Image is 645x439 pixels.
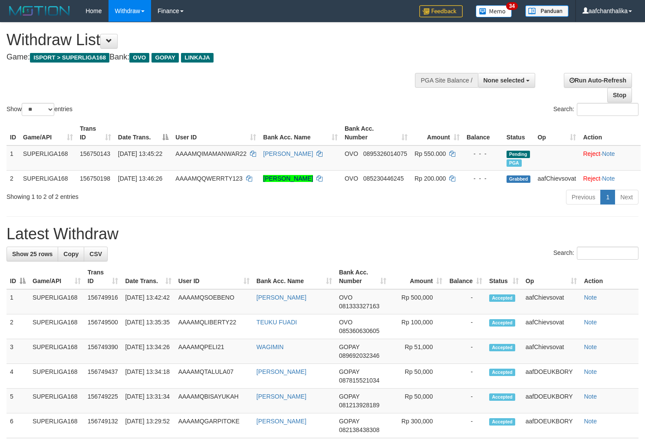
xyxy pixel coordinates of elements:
[7,364,29,389] td: 4
[522,314,581,339] td: aafChievsovat
[7,289,29,314] td: 1
[7,264,29,289] th: ID: activate to sort column descending
[580,264,638,289] th: Action
[115,121,172,145] th: Date Trans.: activate to sort column descending
[84,389,122,413] td: 156749225
[151,53,179,63] span: GOPAY
[118,175,162,182] span: [DATE] 13:46:26
[415,175,446,182] span: Rp 200.000
[7,145,20,171] td: 1
[446,339,486,364] td: -
[419,5,463,17] img: Feedback.jpg
[175,150,247,157] span: AAAAMQIMAMANWAR22
[257,418,306,425] a: [PERSON_NAME]
[84,413,122,438] td: 156749132
[339,418,359,425] span: GOPAY
[7,53,421,62] h4: Game: Bank:
[489,369,515,376] span: Accepted
[507,159,522,167] span: Marked by aafsoumeymey
[583,150,600,157] a: Reject
[467,149,500,158] div: - - -
[339,377,379,384] span: Copy 087815521034 to clipboard
[607,88,632,102] a: Stop
[390,264,446,289] th: Amount: activate to sort column ascending
[345,175,358,182] span: OVO
[84,314,122,339] td: 156749500
[363,150,407,157] span: Copy 0895326014075 to clipboard
[489,294,515,302] span: Accepted
[7,4,72,17] img: MOTION_logo.png
[257,294,306,301] a: [PERSON_NAME]
[446,289,486,314] td: -
[257,393,306,400] a: [PERSON_NAME]
[390,314,446,339] td: Rp 100,000
[257,368,306,375] a: [PERSON_NAME]
[84,247,108,261] a: CSV
[579,145,641,171] td: ·
[122,314,174,339] td: [DATE] 13:35:35
[29,339,84,364] td: SUPERLIGA168
[446,413,486,438] td: -
[486,264,522,289] th: Status: activate to sort column ascending
[175,264,253,289] th: User ID: activate to sort column ascending
[122,364,174,389] td: [DATE] 13:34:18
[63,251,79,257] span: Copy
[257,343,283,350] a: WAGIMIN
[489,393,515,401] span: Accepted
[20,121,76,145] th: Game/API: activate to sort column ascending
[76,121,115,145] th: Trans ID: activate to sort column ascending
[80,175,110,182] span: 156750198
[584,418,597,425] a: Note
[122,339,174,364] td: [DATE] 13:34:26
[584,319,597,326] a: Note
[503,121,534,145] th: Status
[263,150,313,157] a: [PERSON_NAME]
[507,175,531,183] span: Grabbed
[7,170,20,186] td: 2
[390,289,446,314] td: Rp 500,000
[522,389,581,413] td: aafDOEUKBORY
[489,344,515,351] span: Accepted
[583,175,600,182] a: Reject
[525,5,569,17] img: panduan.png
[122,389,174,413] td: [DATE] 13:31:34
[7,339,29,364] td: 3
[584,368,597,375] a: Note
[257,319,297,326] a: TEUKU FUADI
[263,175,313,182] a: [PERSON_NAME]
[446,314,486,339] td: -
[29,314,84,339] td: SUPERLIGA168
[118,150,162,157] span: [DATE] 13:45:22
[30,53,109,63] span: ISPORT > SUPERLIGA168
[172,121,260,145] th: User ID: activate to sort column ascending
[339,426,379,433] span: Copy 082138438308 to clipboard
[175,339,253,364] td: AAAAMQPELI21
[415,150,446,157] span: Rp 550.000
[564,73,632,88] a: Run Auto-Refresh
[390,413,446,438] td: Rp 300,000
[336,264,390,289] th: Bank Acc. Number: activate to sort column ascending
[84,339,122,364] td: 156749390
[29,264,84,289] th: Game/API: activate to sort column ascending
[122,413,174,438] td: [DATE] 13:29:52
[345,150,358,157] span: OVO
[7,121,20,145] th: ID
[522,364,581,389] td: aafDOEUKBORY
[84,264,122,289] th: Trans ID: activate to sort column ascending
[84,289,122,314] td: 156749916
[489,418,515,426] span: Accepted
[7,103,72,116] label: Show entries
[84,364,122,389] td: 156749437
[7,247,58,261] a: Show 25 rows
[7,189,262,201] div: Showing 1 to 2 of 2 entries
[577,103,638,116] input: Search:
[602,175,615,182] a: Note
[339,352,379,359] span: Copy 089692032346 to clipboard
[522,339,581,364] td: aafChievsovat
[339,319,352,326] span: OVO
[22,103,54,116] select: Showentries
[175,314,253,339] td: AAAAMQLIBERTY22
[339,327,379,334] span: Copy 085360630605 to clipboard
[463,121,503,145] th: Balance
[579,170,641,186] td: ·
